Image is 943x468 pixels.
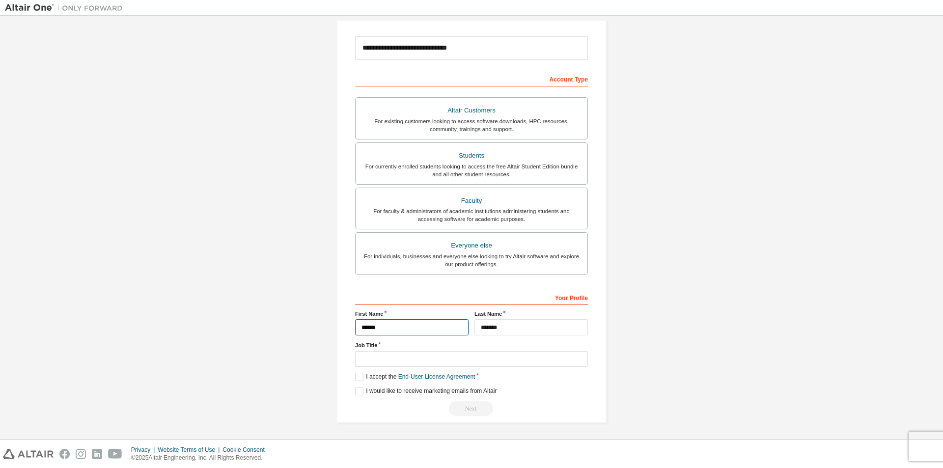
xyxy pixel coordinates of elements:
div: For currently enrolled students looking to access the free Altair Student Edition bundle and all ... [361,163,582,178]
a: End-User License Agreement [398,373,475,380]
img: youtube.svg [108,449,122,459]
label: First Name [355,310,469,318]
p: © 2025 Altair Engineering, Inc. All Rights Reserved. [131,454,271,462]
img: instagram.svg [76,449,86,459]
div: Everyone else [361,239,582,252]
img: facebook.svg [59,449,70,459]
div: Cookie Consent [222,446,270,454]
div: For existing customers looking to access software downloads, HPC resources, community, trainings ... [361,117,582,133]
div: Read and acccept EULA to continue [355,401,588,416]
div: Account Type [355,71,588,86]
label: Last Name [474,310,588,318]
img: Altair One [5,3,128,13]
div: Altair Customers [361,104,582,117]
div: For individuals, businesses and everyone else looking to try Altair software and explore our prod... [361,252,582,268]
div: Your Profile [355,289,588,305]
label: Job Title [355,341,588,349]
label: I would like to receive marketing emails from Altair [355,387,497,395]
div: For faculty & administrators of academic institutions administering students and accessing softwa... [361,207,582,223]
div: Students [361,149,582,163]
div: Website Terms of Use [158,446,222,454]
div: Privacy [131,446,158,454]
img: linkedin.svg [92,449,102,459]
div: Faculty [361,194,582,208]
img: altair_logo.svg [3,449,54,459]
label: I accept the [355,373,475,381]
